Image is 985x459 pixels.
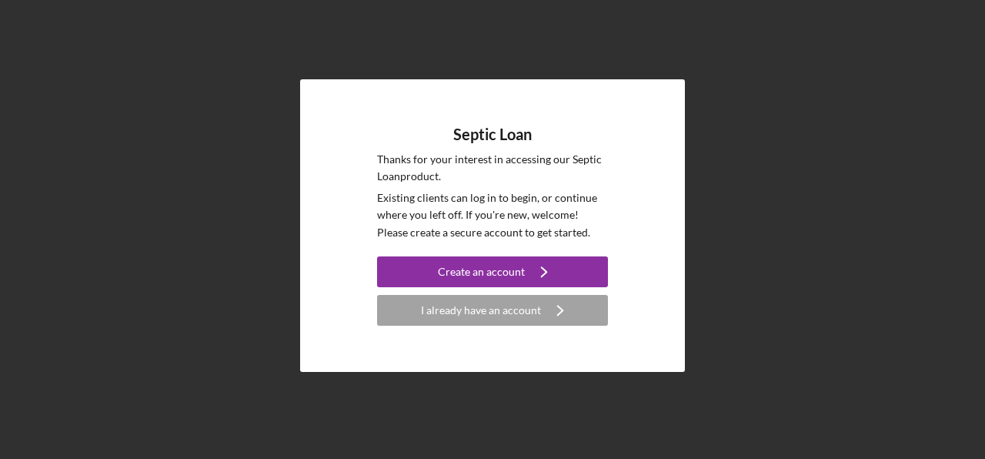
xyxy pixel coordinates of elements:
[377,256,608,287] button: Create an account
[377,189,608,241] p: Existing clients can log in to begin, or continue where you left off. If you're new, welcome! Ple...
[453,126,532,143] h4: Septic Loan
[438,256,525,287] div: Create an account
[377,295,608,326] button: I already have an account
[421,295,541,326] div: I already have an account
[377,256,608,291] a: Create an account
[377,151,608,186] p: Thanks for your interest in accessing our Septic Loan product.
